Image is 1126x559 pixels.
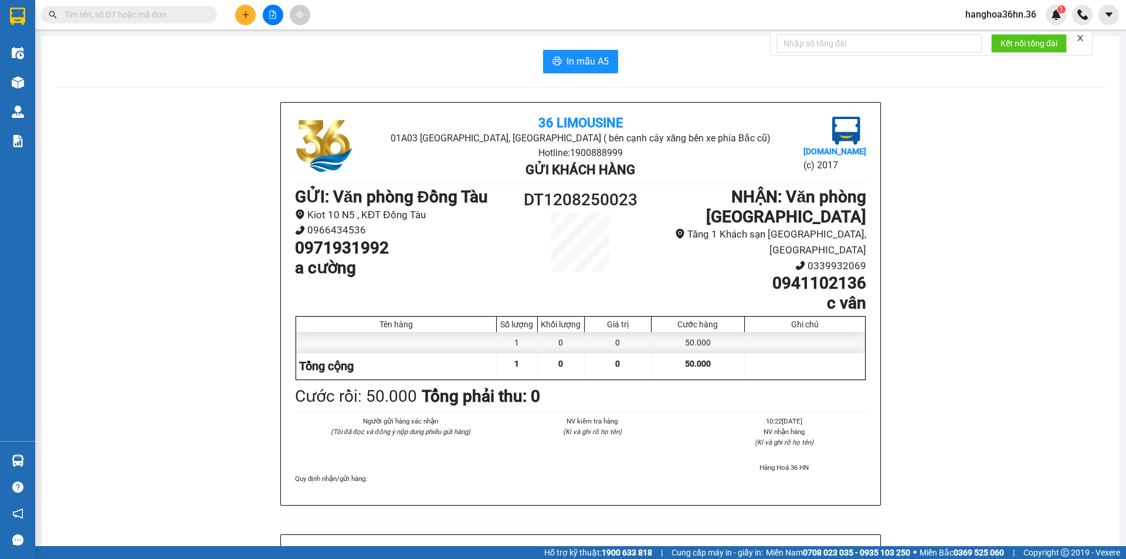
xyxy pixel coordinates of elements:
[1098,5,1119,25] button: caret-down
[295,117,354,175] img: logo.jpg
[390,131,771,145] li: 01A03 [GEOGRAPHIC_DATA], [GEOGRAPHIC_DATA] ( bên cạnh cây xăng bến xe phía Bắc cũ)
[803,158,866,172] li: (c) 2017
[803,147,866,156] b: [DOMAIN_NAME]
[543,50,618,73] button: printerIn mẫu A5
[538,116,623,130] b: 36 Limousine
[552,56,562,67] span: printer
[12,482,23,493] span: question-circle
[295,222,509,238] li: 0966434536
[538,332,585,353] div: 0
[1061,548,1069,557] span: copyright
[563,428,622,436] i: (Kí và ghi rõ họ tên)
[269,11,277,19] span: file-add
[675,229,685,239] span: environment
[703,426,866,437] li: NV nhận hàng
[525,162,635,177] b: Gửi khách hàng
[832,117,860,145] img: logo.jpg
[588,320,648,329] div: Giá trị
[263,5,283,25] button: file-add
[12,76,24,89] img: warehouse-icon
[1051,9,1061,20] img: icon-new-feature
[795,260,805,270] span: phone
[49,11,57,19] span: search
[755,438,813,446] i: (Kí và ghi rõ họ tên)
[956,7,1046,22] span: hanghoa36hn.36
[296,11,304,19] span: aim
[65,8,203,21] input: Tìm tên, số ĐT hoặc mã đơn
[318,416,482,426] li: Người gửi hàng xác nhận
[954,548,1004,557] strong: 0369 525 060
[685,359,711,368] span: 50.000
[12,534,23,546] span: message
[991,34,1067,53] button: Kết nối tổng đài
[497,332,538,353] div: 1
[661,546,663,559] span: |
[295,238,509,258] h1: 0971931992
[514,359,519,368] span: 1
[295,258,509,278] h1: a cường
[585,332,652,353] div: 0
[10,8,25,25] img: logo-vxr
[390,145,771,160] li: Hotline: 1900888999
[776,34,982,53] input: Nhập số tổng đài
[541,320,581,329] div: Khối lượng
[242,11,250,19] span: plus
[422,387,540,406] b: Tổng phải thu: 0
[803,548,910,557] strong: 0708 023 035 - 0935 103 250
[295,207,509,223] li: Kiot 10 N5 , KĐT Đồng Tàu
[12,47,24,59] img: warehouse-icon
[652,293,866,313] h1: c vân
[602,548,652,557] strong: 1900 633 818
[12,455,24,467] img: warehouse-icon
[652,273,866,293] h1: 0941102136
[652,332,745,353] div: 50.000
[615,359,620,368] span: 0
[671,546,763,559] span: Cung cấp máy in - giấy in:
[500,320,534,329] div: Số lượng
[12,508,23,519] span: notification
[295,473,866,484] div: Quy định nhận/gửi hàng :
[544,546,652,559] span: Hỗ trợ kỹ thuật:
[748,320,862,329] div: Ghi chú
[558,359,563,368] span: 0
[920,546,1004,559] span: Miền Bắc
[295,384,417,409] div: Cước rồi : 50.000
[703,416,866,426] li: 10:22[DATE]
[12,135,24,147] img: solution-icon
[290,5,310,25] button: aim
[12,106,24,118] img: warehouse-icon
[1059,5,1063,13] span: 1
[299,359,354,373] span: Tổng cộng
[766,546,910,559] span: Miền Nam
[235,5,256,25] button: plus
[1076,34,1084,42] span: close
[654,320,741,329] div: Cước hàng
[567,54,609,69] span: In mẫu A5
[1013,546,1015,559] span: |
[509,187,652,213] h1: DT1208250023
[331,428,470,436] i: (Tôi đã đọc và đồng ý nộp dung phiếu gửi hàng)
[295,209,305,219] span: environment
[706,187,866,226] b: NHẬN : Văn phòng [GEOGRAPHIC_DATA]
[295,187,488,206] b: GỬI : Văn phòng Đồng Tàu
[1104,9,1114,20] span: caret-down
[295,225,305,235] span: phone
[1057,5,1066,13] sup: 1
[703,462,866,473] li: Hàng Hoá 36 HN
[1000,37,1057,50] span: Kết nối tổng đài
[510,416,674,426] li: NV kiểm tra hàng
[1077,9,1088,20] img: phone-icon
[913,550,917,555] span: ⚪️
[652,258,866,274] li: 0339932069
[652,226,866,258] li: Tầng 1 Khách sạn [GEOGRAPHIC_DATA], [GEOGRAPHIC_DATA]
[299,320,493,329] div: Tên hàng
